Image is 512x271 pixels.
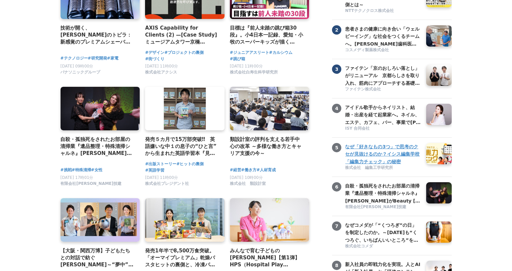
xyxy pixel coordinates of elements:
[145,24,219,46] a: AXIS Capability for Clients (2) —[Case Study] ミュージアムタワー京橋 「WORK with ART」
[332,182,341,192] span: 6
[256,167,276,173] a: #人材育成
[230,69,278,75] span: 株式会社白寿生科学研究所
[345,47,389,53] span: コスメディ製薬株式会社
[145,136,219,157] a: 発売５カ月で15万部突破‼ 英語嫌いな中１の息子の“ひと言”から生まれた英語学習本『見るだけでわかる‼ 英語ピクト図鑑』異例ヒットの要因
[332,25,341,35] span: 2
[230,50,269,56] a: #ジュニアアスリート
[145,181,189,187] span: 株式会社プレジデント社
[61,136,135,157] a: 自殺・孤独死をされたお部屋の清掃業『遺品整理・特殊清掃シャルネ』[PERSON_NAME]がBeauty [GEOGRAPHIC_DATA][PERSON_NAME][GEOGRAPHIC_DA...
[61,175,93,180] span: [DATE] 17時01分
[345,47,421,54] a: コスメディ製薬株式会社
[345,204,421,210] a: 有限会社[PERSON_NAME]技建
[345,86,381,92] span: ファイテン株式会社
[230,56,245,62] a: #跳び箱
[345,243,373,249] span: 株式会社コメダ
[332,261,341,270] span: 8
[332,143,341,152] span: 5
[345,204,407,210] span: 有限会社[PERSON_NAME]技建
[345,221,421,244] h3: なぜコメダが「“くつろぎ”の日」を制定したのか。～[DATE]も“くつろぐ、いちばんいいところ”を目指して～
[61,247,135,269] a: 【大阪・関西万博】子どもたちとの対話で紡ぐ[PERSON_NAME]～“夢中”の力を育む「Unlock FRプログラム」
[145,247,219,269] a: 発売1年半で8,500万食突破。「オーマイプレミアム」乾燥パスタヒットの裏側と、冷凍パスタの新たな挑戦。徹底的な消費者起点で「おいしさ」を追求するニップンの歩み
[345,8,421,14] a: NTTテクノクロス株式会社
[61,24,135,46] a: 技術が開く、[PERSON_NAME]のトビラ：新感覚のプレミアムシェーバー「ラムダッシュ パームイン」
[91,167,102,173] a: #女性
[345,104,421,126] h3: アイドル歌手からネイリスト、結婚・出産を経て起業家へ。ネイル、エステ、カフェ、バー、事業で[PERSON_NAME]のまちを盛り上げたい
[61,167,72,173] a: #挑戦
[345,182,421,203] a: 自殺・孤独死をされたお部屋の清掃業『遺品整理・特殊清掃シャルネ』[PERSON_NAME]がBeauty [GEOGRAPHIC_DATA][PERSON_NAME][GEOGRAPHIC_DA...
[145,175,178,180] span: [DATE] 11時00分
[230,64,263,68] span: [DATE] 11時00分
[61,181,122,187] span: 有限会社[PERSON_NAME]技建
[107,55,118,62] a: #家電
[61,183,122,188] a: 有限会社[PERSON_NAME]技建
[345,25,421,47] a: 患者さまの健康に向き合い「ウェルビーイング」な社会をつくるチームへ。[PERSON_NAME]歯科医院の「やさしい医療」
[345,165,393,171] span: 株式会社 編集工学研究所
[345,126,421,132] a: ISY 合同会社
[145,56,164,62] a: #街づくり
[230,24,304,46] a: 目標は『前人未踏の跳び箱30段』。小4日本一記録、愛知・小牧のスーパーキッズが描く[PERSON_NAME]とは？
[345,182,421,204] h3: 自殺・孤独死をされたお部屋の清掃業『遺品整理・特殊清掃シャルネ』[PERSON_NAME]がBeauty [GEOGRAPHIC_DATA][PERSON_NAME][GEOGRAPHIC_DA...
[145,71,177,76] a: 株式会社アクシス
[345,143,421,164] a: なぜ「好きなもの3つ」で思考のクセが見抜けるのか？イシス編集学校「編集力チェック」の秘密
[145,64,178,68] span: [DATE] 11時00分
[230,167,241,173] a: #経営
[145,50,164,56] a: #デザイン
[345,8,394,14] span: NTTテクノクロス株式会社
[345,143,421,165] h3: なぜ「好きなもの3つ」で思考のクセが見抜けるのか？イシス編集学校「編集力チェック」の秘密
[345,65,421,87] h3: ファイテン「京のおしろい落とし」がリニューアル 京都らしさを取り入れ、筋肉にアプローチする基礎化粧品が完成
[332,65,341,74] span: 3
[269,50,292,56] a: #カルシウム
[345,126,370,131] span: ISY 合同会社
[345,221,421,243] a: なぜコメダが「“くつろぎ”の日」を制定したのか。～[DATE]も“くつろぐ、いちばんいいところ”を目指して～
[176,161,204,167] a: #ヒットの裏側
[164,50,204,56] a: #プロジェクトの裏側
[61,55,88,62] a: #テクノロジー
[61,69,100,75] span: パナソニックグループ
[345,165,421,171] a: 株式会社 編集工学研究所
[145,69,177,75] span: 株式会社アクシス
[145,167,164,174] a: #英語学習
[332,104,341,113] span: 4
[230,71,278,76] a: 株式会社白寿生科学研究所
[230,136,304,157] a: 類設計室の評判を支える若手中心の改革 ～多様な働き方とキャリア支援の今～
[230,183,266,188] a: 株式会社 類設計室
[72,167,91,173] a: #特殊清掃
[230,181,266,187] span: 株式会社 類設計室
[61,71,100,76] a: パナソニックグループ
[345,25,421,48] h3: 患者さまの健康に向き合い「ウェルビーイング」な社会をつくるチームへ。[PERSON_NAME]歯科医院の「やさしい医療」
[241,167,256,173] a: #働き方
[61,64,93,68] span: [DATE] 09時00分
[230,247,304,269] a: みんなで育む子どもの[PERSON_NAME]【第1弾】 HPS（Hospital Play Specialist）[PERSON_NAME] ーチャイルドフレンドリーな医療を目指して
[145,161,176,167] span: #出版ストーリー
[88,55,107,62] a: #研究開発
[145,183,189,188] a: 株式会社プレジデント社
[345,104,421,125] a: アイドル歌手からネイリスト、結婚・出産を経て起業家へ。ネイル、エステ、カフェ、バー、事業で[PERSON_NAME]のまちを盛り上げたい
[332,221,341,231] span: 7
[345,65,421,86] a: ファイテン「京のおしろい落とし」がリニューアル 京都らしさを取り入れ、筋肉にアプローチする基礎化粧品が完成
